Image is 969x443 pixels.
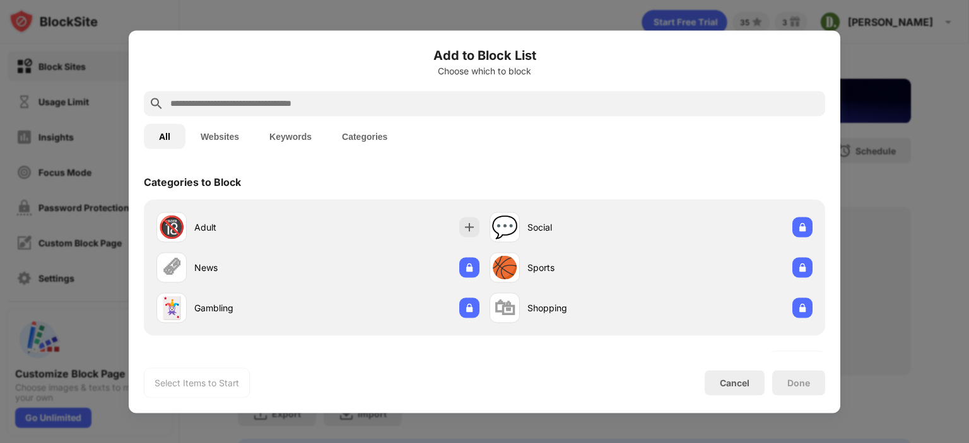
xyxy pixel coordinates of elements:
[149,96,164,111] img: search.svg
[158,295,185,321] div: 🃏
[527,261,651,274] div: Sports
[185,124,254,149] button: Websites
[194,301,318,314] div: Gambling
[494,295,515,321] div: 🛍
[158,214,185,240] div: 🔞
[155,376,239,389] div: Select Items to Start
[144,124,185,149] button: All
[491,255,518,280] div: 🏀
[161,255,182,280] div: 🗞
[254,124,327,149] button: Keywords
[787,377,810,388] div: Done
[144,45,825,64] h6: Add to Block List
[527,301,651,314] div: Shopping
[194,261,318,274] div: News
[327,124,402,149] button: Categories
[144,66,825,76] div: Choose which to block
[491,214,518,240] div: 💬
[720,377,749,388] div: Cancel
[527,221,651,234] div: Social
[194,221,318,234] div: Adult
[144,175,241,188] div: Categories to Block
